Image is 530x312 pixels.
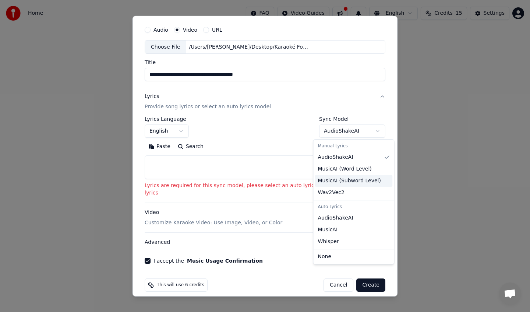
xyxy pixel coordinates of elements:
span: Whisper [318,238,339,245]
span: AudioShakeAI [318,214,353,222]
span: Wav2Vec2 [318,189,344,196]
div: Manual Lyrics [315,141,393,151]
span: MusicAI [318,226,338,234]
span: None [318,253,332,260]
span: MusicAI ( Subword Level ) [318,177,381,185]
div: Auto Lyrics [315,202,393,212]
span: AudioShakeAI [318,154,353,161]
span: MusicAI ( Word Level ) [318,165,372,173]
